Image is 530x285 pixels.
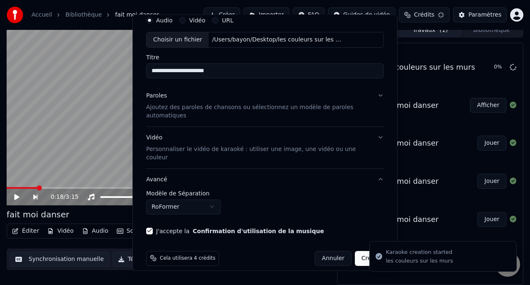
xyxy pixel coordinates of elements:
[146,103,371,119] p: Ajoutez des paroles de chansons ou sélectionnez un modèle de paroles automatiques
[147,32,209,47] div: Choisir un fichier
[355,251,384,266] button: Créer
[222,17,234,23] label: URL
[315,251,351,266] button: Annuler
[146,127,384,168] button: VidéoPersonnaliser le vidéo de karaoké : utiliser une image, une vidéo ou une couleur
[209,35,349,44] div: /Users/bayon/Desktop/les couleurs sur les murs.mp3
[156,17,173,23] label: Audio
[146,190,384,221] div: Avancé
[146,133,371,161] div: Vidéo
[160,255,215,261] span: Cela utilisera 4 crédits
[146,168,384,190] button: Avancé
[146,54,384,60] label: Titre
[193,228,324,234] button: J'accepte la
[189,17,205,23] label: Vidéo
[146,85,384,126] button: ParolesAjoutez des paroles de chansons ou sélectionnez un modèle de paroles automatiques
[146,91,167,100] div: Paroles
[156,228,324,234] label: J'accepte la
[146,190,384,196] label: Modèle de Séparation
[146,145,371,161] p: Personnaliser le vidéo de karaoké : utiliser une image, une vidéo ou une couleur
